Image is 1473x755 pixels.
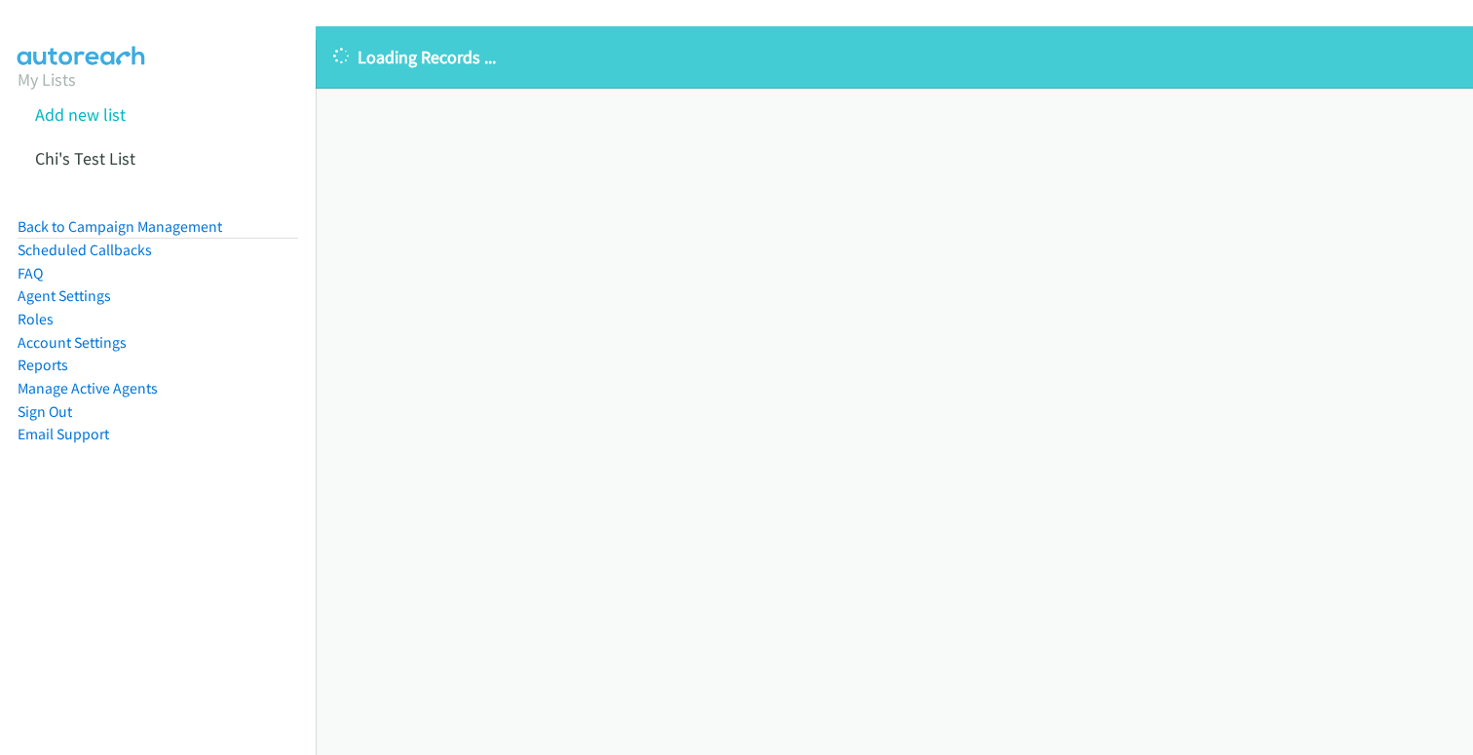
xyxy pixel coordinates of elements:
[18,217,222,236] a: Back to Campaign Management
[18,379,158,397] a: Manage Active Agents
[18,286,111,305] a: Agent Settings
[35,103,126,126] a: Add new list
[18,333,127,352] a: Account Settings
[18,356,68,374] a: Reports
[333,44,1455,70] p: Loading Records ...
[18,241,152,259] a: Scheduled Callbacks
[18,68,76,91] a: My Lists
[18,264,43,283] a: FAQ
[18,402,72,421] a: Sign Out
[35,147,135,170] a: Chi's Test List
[18,310,54,328] a: Roles
[18,425,109,443] a: Email Support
